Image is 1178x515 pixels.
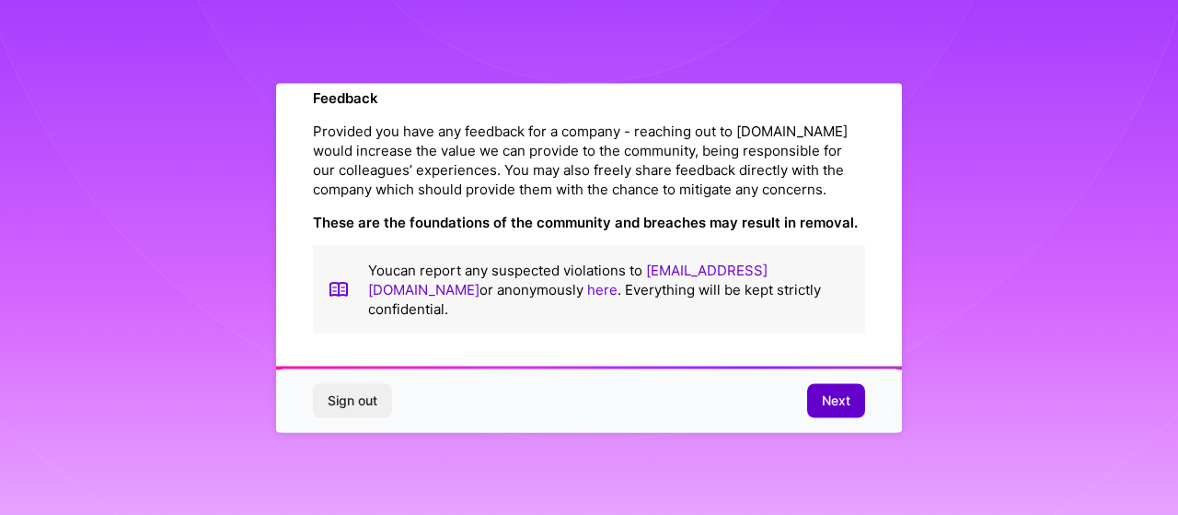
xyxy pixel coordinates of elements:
span: Next [822,392,850,410]
a: here [587,280,618,298]
strong: Feedback [313,88,378,106]
button: Next [807,384,865,417]
p: Provided you have any feedback for a company - reaching out to [DOMAIN_NAME] would increase the v... [313,121,865,198]
span: Sign out [328,392,377,410]
img: book icon [328,260,350,318]
a: [EMAIL_ADDRESS][DOMAIN_NAME] [368,261,768,298]
strong: These are the foundations of the community and breaches may result in removal. [313,213,858,230]
p: You can report any suspected violations to or anonymously . Everything will be kept strictly conf... [368,260,850,318]
button: Sign out [313,384,392,417]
